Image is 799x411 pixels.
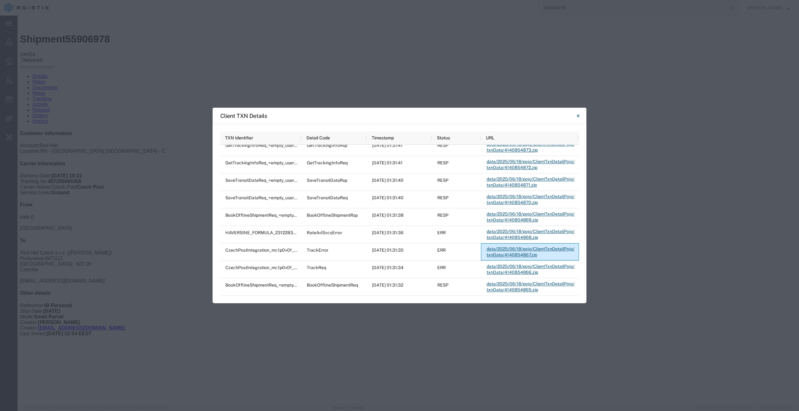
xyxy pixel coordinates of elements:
[372,178,404,183] span: 2025-06-18 01:31:40
[2,163,31,168] i: Tracking No:
[307,230,342,235] span: RateAvlSvcsError
[2,133,23,138] i: Location:
[486,156,576,173] a: data/2025/06/18/pojo/ClientTxnDetailPojo/txnData/4140854872.zip
[372,143,403,148] span: 2025-06-18 01:31:41
[437,230,446,235] span: ERR
[2,145,779,151] h4: Carrier Information
[225,160,336,165] span: GetTrackingInfoReq_<empty_username>_2312283625
[486,278,576,295] a: data/2025/06/18/pojo/ClientTxnDetailPojo/txnData/4140854865.zip
[29,315,74,321] span: [DATE] 12:54 EEST
[15,64,28,69] a: Rates
[307,160,348,165] span: GetTrackingInfoReq
[486,209,576,225] a: data/2025/06/18/pojo/ClientTxnDetailPojo/txnData/4140854869.zip
[2,157,34,163] i: Delivery Date:
[2,18,779,29] h1: Shipment
[307,265,326,270] span: TrackReq
[372,213,404,218] span: 2025-06-18 01:31:38
[2,304,21,309] i: Creator:
[486,226,576,243] a: data/2025/06/18/pojo/ClientTxnDetailPojo/txnData/4140854868.zip
[2,169,34,174] i: Carrier Name:
[372,195,404,200] span: 2025-06-18 01:31:40
[2,36,8,41] span: 24
[2,210,55,215] span: [GEOGRAPHIC_DATA]
[372,283,403,288] span: 2025-06-18 01:31:32
[2,186,779,192] h4: From
[2,127,22,133] i: Account:
[15,69,40,75] a: Documents
[372,135,394,140] span: Timestamp
[572,109,584,122] button: Close
[2,174,34,180] i: Service Level:
[486,244,576,260] a: data/2025/06/18/pojo/ClientTxnDetailPojo/txnData/4140854867.zip
[2,315,29,321] i: Last Saved:
[12,36,18,41] span: 24
[486,139,576,156] a: data/2025/06/18/pojo/ClientTxnDetailPojo/txnData/4140854873.zip
[437,213,449,218] span: RESP
[372,265,404,270] span: 2025-06-18 01:31:34
[486,261,576,278] a: data/2025/06/18/pojo/ClientTxnDetailPojo/txnData/4140854866.zip
[4,42,25,47] span: Delivered
[15,86,31,91] a: Activity
[2,287,27,293] i: Reference:
[437,283,449,288] span: RESP
[306,135,330,140] span: Detail Code
[437,265,446,270] span: ERR
[21,310,108,315] a: [EMAIL_ADDRESS][DOMAIN_NAME]
[486,174,576,191] a: data/2025/06/18/pojo/ClientTxnDetailPojo/txnData/4140854871.zip
[225,195,336,200] span: SaveTransitDataReq_<empty_username>_2312283624
[225,135,253,140] span: TXN Identifier
[2,235,779,268] address: Red Hat Czech s.r.o. ([PERSON_NAME]) Purkynova 647/111 [GEOGRAPHIC_DATA], 621 00 [EMAIL_ADDRESS][...
[2,293,26,298] i: Ship Date:
[225,143,336,148] span: GetTrackingInfoReq_<empty_username>_2312283625
[2,298,16,304] i: Mode:
[372,248,404,253] span: 2025-06-18 01:31:35
[2,115,779,121] h4: Customer Information
[31,163,64,168] b: 407200065356
[220,112,267,120] h4: Client TXN Details
[34,157,64,163] b: [DATE] 10:31
[225,248,316,253] span: CzechPostIntegration_mc1p0v0f_55906978
[307,195,348,200] span: SaveTransitDataReq
[307,248,328,253] span: TrackError
[437,160,449,165] span: RESP
[15,58,30,63] a: Details
[15,80,34,86] a: Tracking
[34,169,59,174] span: Czech Post
[372,160,403,165] span: 2025-06-18 01:31:41
[48,18,92,29] span: 55906978
[307,283,358,288] span: BookOfflineShipmentReq
[486,191,576,208] a: data/2025/06/18/pojo/ClientTxnDetailPojo/txnData/4140854870.zip
[21,304,62,309] b: [PERSON_NAME]
[225,283,345,288] span: BookOfflineShipmentReq_<empty_username>_2312283621
[15,103,31,108] a: Invoice
[2,310,21,315] i: Creator:
[22,127,40,133] span: Red Hat
[225,178,336,183] span: SaveTransitDataReq_<empty_username>_2312283624
[15,97,30,103] a: Orders
[372,230,404,235] span: 2025-06-18 01:31:36
[225,213,345,218] span: BookOfflineShipmentReq_<empty_username>_2312283621
[2,199,779,215] address: kafe ()
[2,251,21,257] span: Czechia
[437,248,446,253] span: ERR
[307,178,347,183] span: SaveTransitDataRsp
[307,143,347,148] span: GetTrackingInfoRsp
[27,287,54,293] b: IB Personal
[437,195,449,200] span: RESP
[486,135,494,140] span: URL
[225,230,301,235] span: HAVERSINE_FORMULA_2312283623
[2,127,779,138] p: RH - [GEOGRAPHIC_DATA] [GEOGRAPHIC_DATA] - C
[59,169,86,174] b: Czech Post
[437,135,450,140] span: Status
[2,275,779,280] h4: Other details
[2,2,10,10] img: ←
[15,92,32,97] a: Related
[26,293,42,298] b: [DATE]
[307,213,358,218] span: BookOfflineShipmentRsp
[15,75,28,80] a: Notes
[16,298,46,304] b: Small Parcel
[34,174,52,180] b: Ground
[437,178,449,183] span: RESP
[437,143,449,148] span: RESP
[225,265,316,270] span: CzechPostIntegration_mc1p0v0f_55906978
